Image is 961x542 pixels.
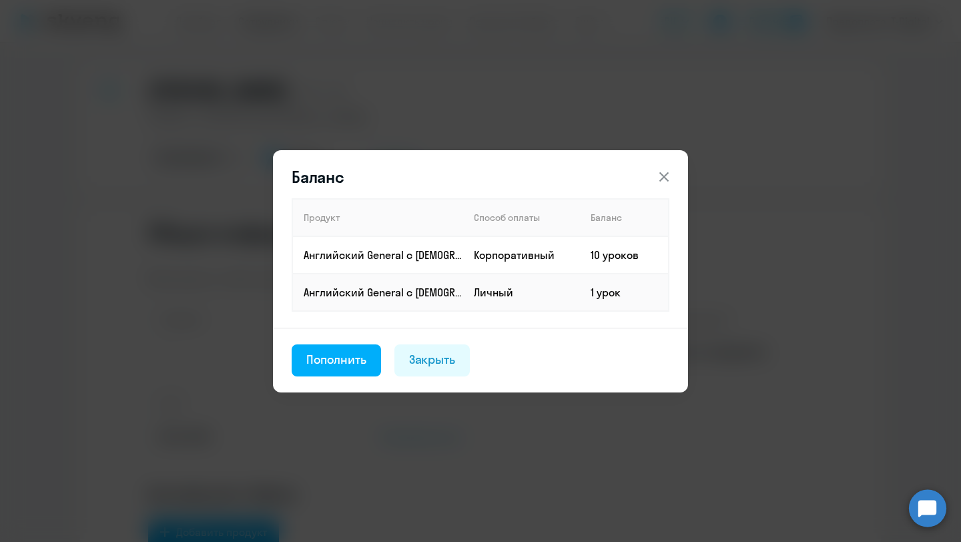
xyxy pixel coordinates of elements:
button: Закрыть [394,344,470,376]
th: Продукт [292,199,463,236]
td: Корпоративный [463,236,580,274]
td: Личный [463,274,580,311]
td: 10 уроков [580,236,669,274]
td: 1 урок [580,274,669,311]
th: Способ оплаты [463,199,580,236]
p: Английский General с [DEMOGRAPHIC_DATA] преподавателем [304,285,462,300]
div: Пополнить [306,351,366,368]
p: Английский General с [DEMOGRAPHIC_DATA] преподавателем [304,248,462,262]
button: Пополнить [292,344,381,376]
header: Баланс [273,166,688,188]
div: Закрыть [409,351,456,368]
th: Баланс [580,199,669,236]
